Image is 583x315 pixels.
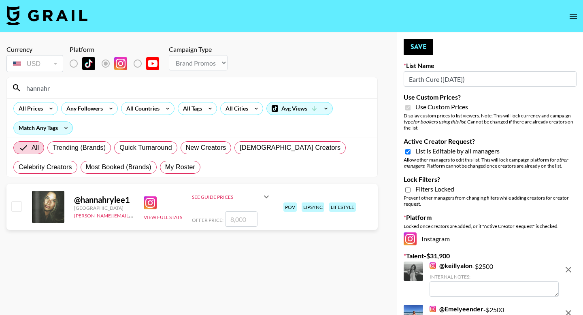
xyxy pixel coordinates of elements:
div: See Guide Prices [192,194,262,200]
div: Avg Views [267,102,332,115]
span: [DEMOGRAPHIC_DATA] Creators [240,143,340,153]
div: List locked to Instagram. [70,55,166,72]
div: See Guide Prices [192,187,271,206]
button: remove [560,262,577,278]
input: 8,000 [225,211,257,227]
div: - $ 2500 [430,262,559,297]
span: List is Editable by all managers [415,147,500,155]
em: for bookers using this list [413,119,465,125]
img: Instagram [430,262,436,269]
div: lifestyle [329,202,356,212]
label: Platform [404,213,577,221]
div: Currency is locked to USD [6,53,63,74]
span: Trending (Brands) [53,143,106,153]
img: Instagram [430,306,436,312]
div: Campaign Type [169,45,228,53]
button: View Full Stats [144,214,182,220]
label: Lock Filters? [404,175,577,183]
span: Celebrity Creators [19,162,72,172]
span: Use Custom Prices [415,103,468,111]
span: My Roster [165,162,195,172]
img: YouTube [146,57,159,70]
div: USD [8,57,62,71]
div: Locked once creators are added, or if "Active Creator Request" is checked. [404,223,577,229]
img: Instagram [114,57,127,70]
a: @keillyalon [430,262,472,270]
a: [PERSON_NAME][EMAIL_ADDRESS][DOMAIN_NAME] [74,211,194,219]
img: Instagram [404,232,417,245]
span: New Creators [186,143,226,153]
div: Prevent other managers from changing filters while adding creators for creator request. [404,195,577,207]
button: open drawer [565,8,581,24]
div: Allow other managers to edit this list. This will lock campaign platform for . Platform cannot be... [404,157,577,169]
label: List Name [404,62,577,70]
div: lipsync [302,202,324,212]
div: Platform [70,45,166,53]
span: Offer Price: [192,217,223,223]
a: @Emelyeender [430,305,483,313]
label: Talent - $ 31,900 [404,252,577,260]
img: TikTok [82,57,95,70]
div: All Prices [14,102,45,115]
div: Internal Notes: [430,274,559,280]
div: [GEOGRAPHIC_DATA] [74,205,134,211]
label: Use Custom Prices? [404,93,577,101]
div: All Tags [178,102,204,115]
div: Display custom prices to list viewers. Note: This will lock currency and campaign type . Cannot b... [404,113,577,131]
span: Most Booked (Brands) [86,162,151,172]
span: All [32,143,39,153]
div: @ hannahrylee1 [74,195,134,205]
div: pov [283,202,297,212]
img: Instagram [144,196,157,209]
span: Quick Turnaround [119,143,172,153]
em: other managers [404,157,568,169]
button: Save [404,39,433,55]
span: Filters Locked [415,185,454,193]
div: All Countries [121,102,161,115]
label: Active Creator Request? [404,137,577,145]
img: Grail Talent [6,6,87,25]
div: Match Any Tags [14,122,72,134]
div: All Cities [221,102,250,115]
input: Search by User Name [21,81,372,94]
div: Currency [6,45,63,53]
div: Any Followers [62,102,104,115]
div: Instagram [404,232,577,245]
